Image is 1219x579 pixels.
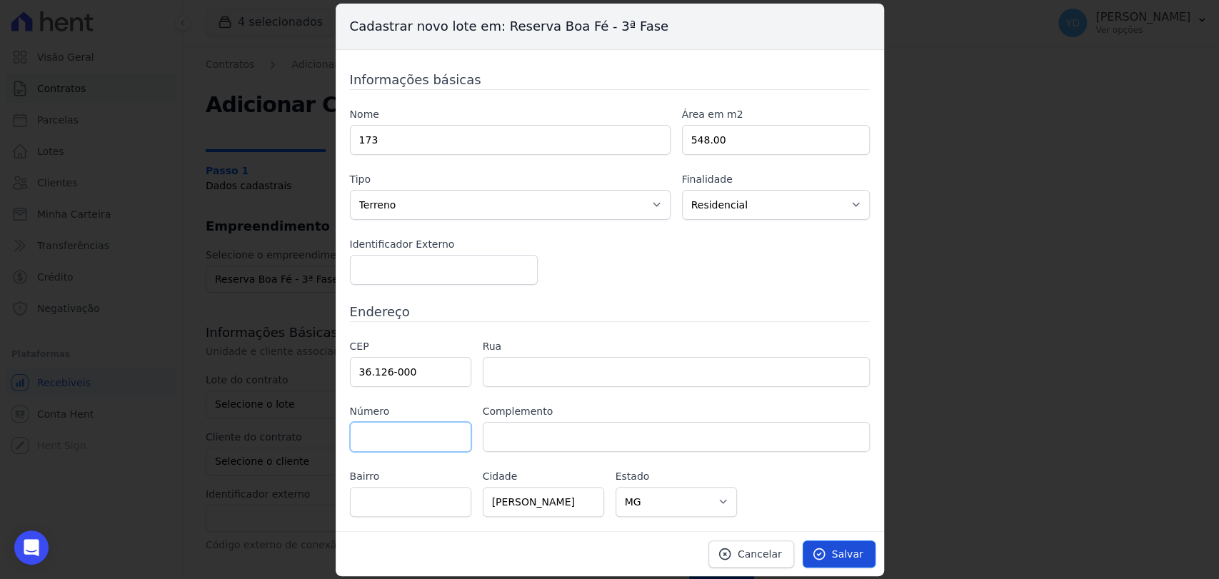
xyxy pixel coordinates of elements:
[483,339,870,354] label: Rua
[350,172,671,187] label: Tipo
[350,107,671,122] label: Nome
[708,540,794,568] a: Cancelar
[14,530,49,565] div: Open Intercom Messenger
[350,339,471,354] label: CEP
[350,70,870,89] h3: Informações básicas
[350,404,471,419] label: Número
[738,547,782,561] span: Cancelar
[483,404,870,419] label: Complemento
[350,237,538,252] label: Identificador Externo
[832,547,863,561] span: Salvar
[682,107,870,122] label: Área em m2
[616,469,737,484] label: Estado
[350,469,471,484] label: Bairro
[336,4,884,50] h3: Cadastrar novo lote em: Reserva Boa Fé - 3ª Fase
[350,357,471,387] input: 00.000-000
[803,540,876,568] a: Salvar
[483,469,604,484] label: Cidade
[682,172,870,187] label: Finalidade
[350,302,870,321] h3: Endereço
